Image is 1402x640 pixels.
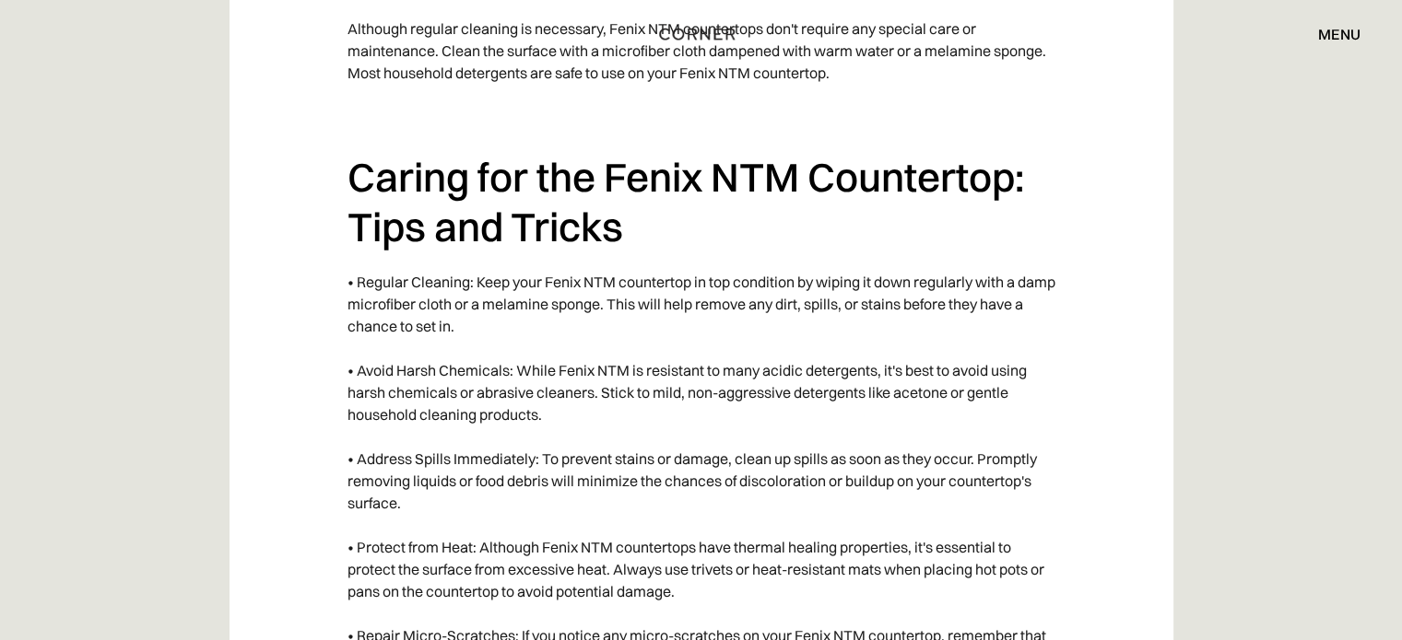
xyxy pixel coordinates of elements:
a: home [653,22,748,46]
div: menu [1300,18,1361,50]
h2: Caring for the Fenix NTM Countertop: Tips and Tricks [348,152,1055,252]
p: ‍ [348,93,1055,134]
div: menu [1318,27,1361,41]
